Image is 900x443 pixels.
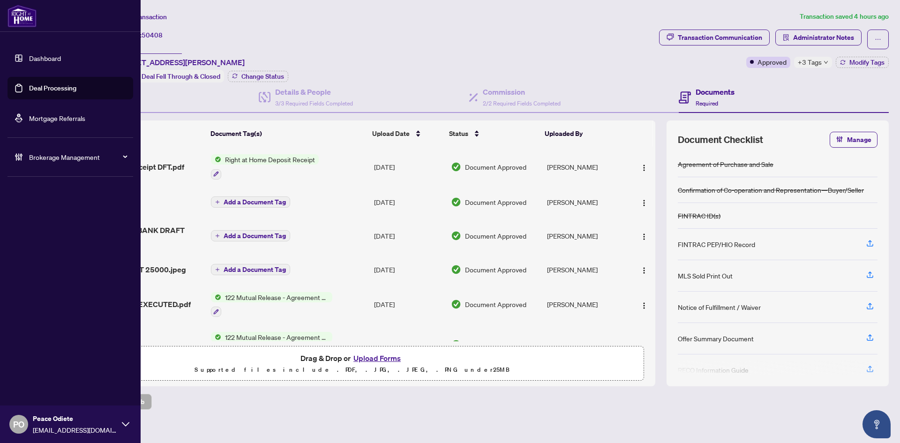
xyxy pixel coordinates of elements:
td: [DATE] [370,255,447,285]
img: Document Status [451,162,461,172]
td: [DATE] [370,285,447,325]
article: Transaction saved 4 hours ago [800,11,889,22]
span: 2/2 Required Fields Completed [483,100,561,107]
span: Drag & Drop orUpload FormsSupported files include .PDF, .JPG, .JPEG, .PNG under25MB [60,346,644,381]
img: Logo [640,199,648,207]
span: ellipsis [875,36,881,43]
span: Brokerage Management [29,152,127,162]
button: Manage [830,132,877,148]
div: FINTRAC PEP/HIO Record [678,239,755,249]
a: Deal Processing [29,84,76,92]
td: [PERSON_NAME] [543,147,628,187]
span: solution [783,34,789,41]
button: Add a Document Tag [211,196,290,208]
img: Logo [640,164,648,172]
span: Upload Date [372,128,410,139]
a: Dashboard [29,54,61,62]
td: [DATE] [370,147,447,187]
button: Status Icon122 Mutual Release - Agreement of Purchase and Sale [211,332,332,357]
img: Document Status [451,299,461,309]
span: plus [215,267,220,272]
button: Logo [637,297,652,312]
div: Status: [116,70,224,83]
td: [PERSON_NAME] [543,187,628,217]
span: Peace Odiete [33,413,117,424]
span: 50408 [142,31,163,39]
button: Logo [637,159,652,174]
div: Notice of Fulfillment / Waiver [678,302,761,312]
img: Document Status [451,231,461,241]
span: [STREET_ADDRESS][PERSON_NAME] [116,57,245,68]
span: Document Approved [465,264,526,275]
td: [PERSON_NAME] [543,324,628,365]
button: Add a Document Tag [211,230,290,242]
th: Status [445,120,541,147]
img: Logo [640,267,648,274]
div: FINTRAC ID(s) [678,210,720,221]
td: [PERSON_NAME] [543,217,628,255]
span: Add a Document Tag [224,266,286,273]
span: +3 Tags [798,57,822,68]
span: Document Approved [465,231,526,241]
img: Logo [640,302,648,309]
a: Mortgage Referrals [29,114,85,122]
span: Administrator Notes [793,30,854,45]
span: Deal Fell Through & Closed [142,72,220,81]
span: Modify Tags [849,59,885,66]
span: Add a Document Tag [224,199,286,205]
th: Uploaded By [541,120,625,147]
button: Add a Document Tag [211,230,290,241]
td: [PERSON_NAME] [543,255,628,285]
button: Logo [637,337,652,352]
button: Status Icon122 Mutual Release - Agreement of Purchase and Sale [211,292,332,317]
span: plus [215,200,220,204]
span: Add a Document Tag [224,233,286,239]
span: View Transaction [117,13,167,21]
span: 122 Mutual Release - Agreement of Purchase and Sale [221,292,332,302]
span: [EMAIL_ADDRESS][DOMAIN_NAME] [33,425,117,435]
span: Document Checklist [678,133,763,146]
div: Confirmation of Co-operation and Representation—Buyer/Seller [678,185,864,195]
span: Approved [757,57,787,67]
td: [DATE] [370,187,447,217]
button: Modify Tags [836,57,889,68]
button: Logo [637,228,652,243]
img: logo [7,5,37,27]
span: Right at Home Deposit Receipt [221,154,319,165]
span: Drag & Drop or [300,352,404,364]
td: [DATE] [370,324,447,365]
span: Change Status [241,73,284,80]
span: 122 Mutual Release - Agreement of Purchase and Sale [221,332,332,342]
button: Logo [637,195,652,210]
p: Supported files include .PDF, .JPG, .JPEG, .PNG under 25 MB [66,364,638,375]
div: MLS Sold Print Out [678,270,733,281]
span: Document Approved [465,197,526,207]
button: Upload Forms [351,352,404,364]
span: 3/3 Required Fields Completed [275,100,353,107]
button: Add a Document Tag [211,263,290,276]
img: Document Status [451,197,461,207]
button: Status IconRight at Home Deposit Receipt [211,154,319,180]
div: Agreement of Purchase and Sale [678,159,773,169]
span: PO [13,418,24,431]
span: RBC SLIP AND BANK DRAFT DFT.jpeg [86,225,203,247]
td: [PERSON_NAME] [543,285,628,325]
h4: Details & People [275,86,353,98]
button: Add a Document Tag [211,264,290,275]
div: Transaction Communication [678,30,762,45]
th: (9) File Name [82,120,207,147]
img: Status Icon [211,292,221,302]
td: [DATE] [370,217,447,255]
img: Status Icon [211,154,221,165]
img: Document Status [451,339,461,350]
div: Offer Summary Document [678,333,754,344]
img: Logo [640,233,648,240]
h4: Commission [483,86,561,98]
button: Transaction Communication [659,30,770,45]
th: Document Tag(s) [207,120,368,147]
span: plus [215,233,220,238]
button: Change Status [228,71,288,82]
th: Upload Date [368,120,445,147]
button: Open asap [862,410,891,438]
